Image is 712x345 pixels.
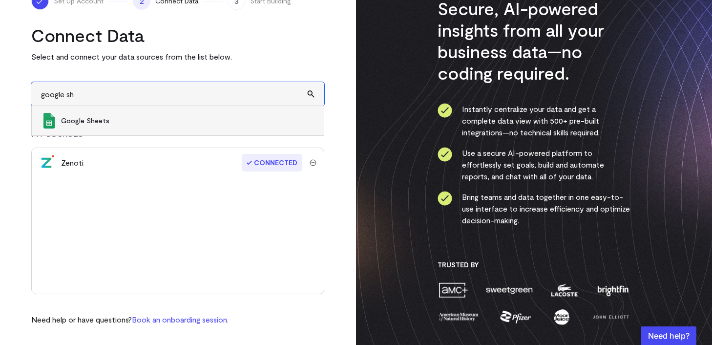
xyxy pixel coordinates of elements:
img: moon-juice-c312e729.png [552,308,571,325]
p: Select and connect your data sources from the list below. [31,51,324,63]
img: amc-0b11a8f1.png [438,281,469,299]
img: trash-40e54a27.svg [310,159,316,166]
img: john-elliott-25751c40.png [591,308,630,325]
img: ico-check-circle-4b19435c.svg [438,103,452,118]
a: Book an onboarding session. [132,315,229,324]
h2: Connect Data [31,24,324,46]
img: zenoti-2086f9c1.png [39,155,54,171]
img: Google Sheets [42,113,57,129]
img: pfizer-e137f5fc.png [499,308,533,325]
h3: Trusted By [438,260,630,269]
p: Need help or have questions? [31,314,229,325]
img: lacoste-7a6b0538.png [550,281,579,299]
span: Google Sheets [61,116,314,126]
img: ico-check-circle-4b19435c.svg [438,147,452,162]
input: Search and add other data sources [31,82,324,106]
img: amnh-5afada46.png [438,308,480,325]
li: Bring teams and data together in one easy-to-use interface to increase efficiency and optimize de... [438,191,630,226]
li: Instantly centralize your data and get a complete data view with 500+ pre-built integrations—no t... [438,103,630,138]
li: Use a secure AI-powered platform to effortlessly set goals, build and automate reports, and chat ... [438,147,630,182]
div: MY SOURCES [31,128,324,148]
img: sweetgreen-1d1fb32c.png [485,281,534,299]
img: brightfin-a251e171.png [595,281,630,299]
img: ico-check-circle-4b19435c.svg [438,191,452,206]
span: Connected [242,154,302,172]
div: Zenoti [61,157,84,169]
